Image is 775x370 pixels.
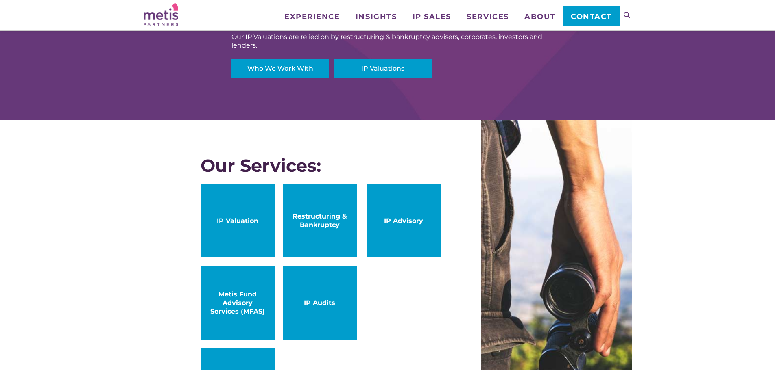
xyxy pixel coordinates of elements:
span: Contact [571,13,612,20]
a: IP Advisory [367,184,441,257]
span: About [524,13,555,20]
img: Metis Partners [144,3,178,26]
a: Restructuring & Bankruptcy [283,184,357,257]
a: Who We Work With [231,59,329,78]
span: Insights [356,13,397,20]
span: IP Valuation [209,216,266,225]
div: Our IP Valuations are relied on by restructuring & bankruptcy advisers, corporates, investors and... [231,32,544,50]
a: IP Valuations [334,59,432,78]
a: Metis Fund Advisory Services (MFAS) [201,266,275,340]
span: Experience [284,13,340,20]
span: Restructuring & Bankruptcy [291,212,349,229]
a: IP Valuation [201,184,275,257]
div: Our Services: [201,156,441,175]
span: IP Audits [291,299,349,307]
span: IP Sales [413,13,451,20]
a: Contact [563,6,619,26]
span: IP Advisory [375,216,432,225]
span: Metis Fund Advisory Services (MFAS) [209,290,266,316]
span: Services [467,13,509,20]
a: IP Audits [283,266,357,340]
